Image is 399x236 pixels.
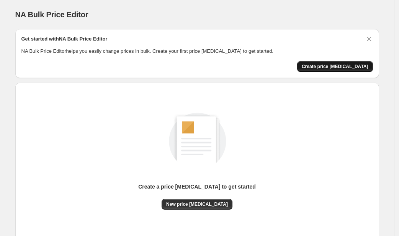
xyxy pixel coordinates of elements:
[166,201,228,207] span: New price [MEDICAL_DATA]
[138,183,256,190] p: Create a price [MEDICAL_DATA] to get started
[302,63,368,70] span: Create price [MEDICAL_DATA]
[162,199,232,210] button: New price [MEDICAL_DATA]
[15,10,88,19] span: NA Bulk Price Editor
[365,35,373,43] button: Dismiss card
[297,61,373,72] button: Create price change job
[21,35,108,43] h2: Get started with NA Bulk Price Editor
[21,47,373,55] p: NA Bulk Price Editor helps you easily change prices in bulk. Create your first price [MEDICAL_DAT...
